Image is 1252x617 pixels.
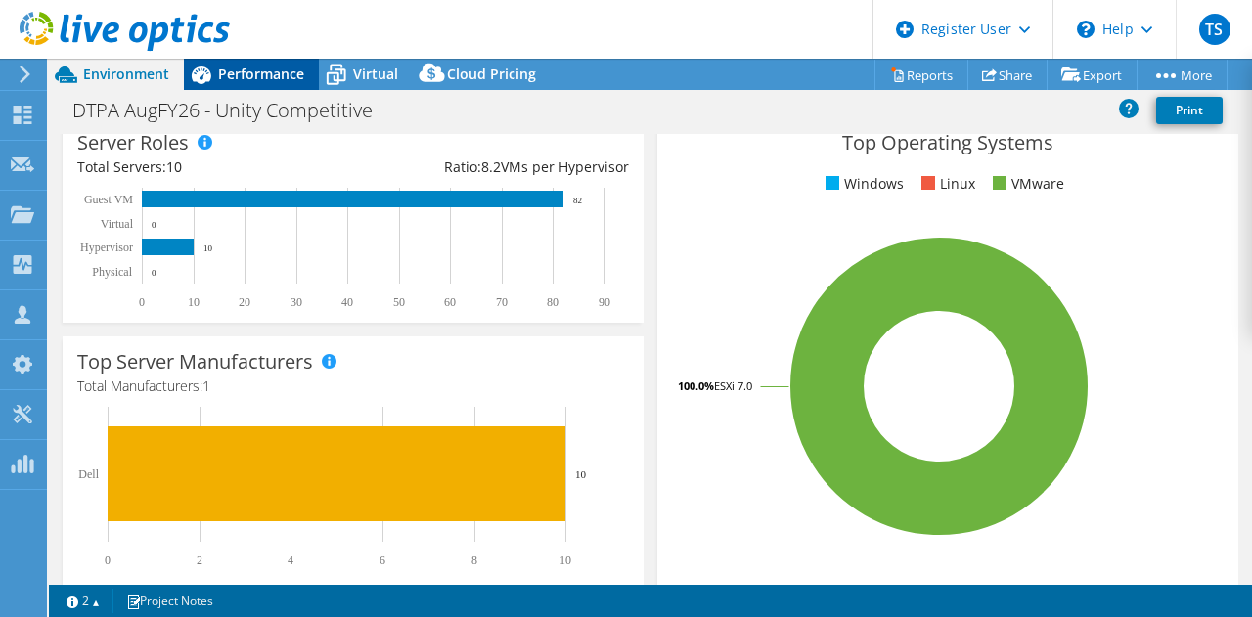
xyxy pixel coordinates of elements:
[341,295,353,309] text: 40
[218,65,304,83] span: Performance
[444,295,456,309] text: 60
[559,553,571,567] text: 10
[202,376,210,395] span: 1
[967,60,1048,90] a: Share
[1137,60,1228,90] a: More
[77,132,189,154] h3: Server Roles
[166,157,182,176] span: 10
[77,351,313,373] h3: Top Server Manufacturers
[988,173,1064,195] li: VMware
[917,173,975,195] li: Linux
[714,378,752,393] tspan: ESXi 7.0
[92,265,132,279] text: Physical
[393,295,405,309] text: 50
[291,295,302,309] text: 30
[573,196,582,205] text: 82
[1156,97,1223,124] a: Print
[821,173,904,195] li: Windows
[575,468,587,480] text: 10
[77,375,629,397] h4: Total Manufacturers:
[152,220,156,230] text: 0
[678,378,714,393] tspan: 100.0%
[78,467,99,481] text: Dell
[239,295,250,309] text: 20
[447,65,536,83] span: Cloud Pricing
[471,553,477,567] text: 8
[64,100,403,121] h1: DTPA AugFY26 - Unity Competitive
[77,156,353,178] div: Total Servers:
[53,589,113,613] a: 2
[203,243,213,253] text: 10
[874,60,968,90] a: Reports
[80,241,133,254] text: Hypervisor
[496,295,508,309] text: 70
[1199,14,1230,45] span: TS
[599,295,610,309] text: 90
[105,553,111,567] text: 0
[101,217,134,231] text: Virtual
[188,295,200,309] text: 10
[481,157,501,176] span: 8.2
[353,156,629,178] div: Ratio: VMs per Hypervisor
[197,553,202,567] text: 2
[83,65,169,83] span: Environment
[84,193,133,206] text: Guest VM
[152,268,156,278] text: 0
[547,295,559,309] text: 80
[672,132,1224,154] h3: Top Operating Systems
[288,553,293,567] text: 4
[139,295,145,309] text: 0
[353,65,398,83] span: Virtual
[112,589,227,613] a: Project Notes
[1077,21,1095,38] svg: \n
[380,553,385,567] text: 6
[1047,60,1138,90] a: Export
